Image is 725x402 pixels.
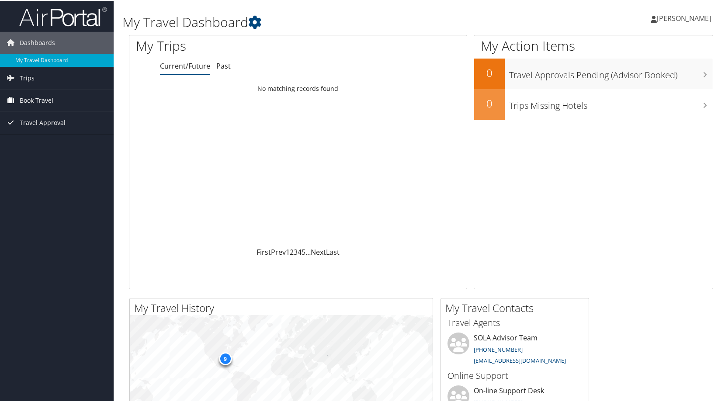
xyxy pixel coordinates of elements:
[447,316,582,328] h3: Travel Agents
[216,60,231,70] a: Past
[134,300,433,315] h2: My Travel History
[290,246,294,256] a: 2
[122,12,520,31] h1: My Travel Dashboard
[302,246,305,256] a: 5
[20,66,35,88] span: Trips
[474,36,713,54] h1: My Action Items
[160,60,210,70] a: Current/Future
[474,88,713,119] a: 0Trips Missing Hotels
[257,246,271,256] a: First
[219,351,232,364] div: 9
[474,58,713,88] a: 0Travel Approvals Pending (Advisor Booked)
[19,6,107,26] img: airportal-logo.png
[305,246,311,256] span: …
[474,65,505,80] h2: 0
[445,300,589,315] h2: My Travel Contacts
[271,246,286,256] a: Prev
[474,345,523,353] a: [PHONE_NUMBER]
[443,332,586,367] li: SOLA Advisor Team
[136,36,319,54] h1: My Trips
[474,356,566,364] a: [EMAIL_ADDRESS][DOMAIN_NAME]
[294,246,298,256] a: 3
[657,13,711,22] span: [PERSON_NAME]
[298,246,302,256] a: 4
[447,369,582,381] h3: Online Support
[20,31,55,53] span: Dashboards
[129,80,467,96] td: No matching records found
[326,246,340,256] a: Last
[651,4,720,31] a: [PERSON_NAME]
[286,246,290,256] a: 1
[509,94,713,111] h3: Trips Missing Hotels
[20,111,66,133] span: Travel Approval
[20,89,53,111] span: Book Travel
[474,95,505,110] h2: 0
[311,246,326,256] a: Next
[509,64,713,80] h3: Travel Approvals Pending (Advisor Booked)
